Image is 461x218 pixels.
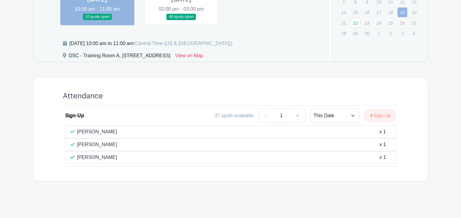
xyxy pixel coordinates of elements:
[397,18,407,28] p: 26
[385,29,395,38] p: 2
[63,92,103,100] h4: Attendance
[339,18,349,28] p: 21
[69,40,232,47] div: [DATE] 10:00 am to 11:00 am
[69,52,170,62] div: DSC - Training Room A, [STREET_ADDRESS]
[379,141,386,148] div: x 1
[77,154,117,161] p: [PERSON_NAME]
[350,29,360,38] p: 29
[350,8,360,17] p: 15
[77,128,117,135] p: [PERSON_NAME]
[397,29,407,38] p: 3
[409,8,419,17] p: 20
[339,8,349,17] p: 14
[133,41,232,46] span: (Central Time (US & [GEOGRAPHIC_DATA]))
[362,18,372,28] p: 23
[385,8,395,17] p: 18
[175,52,203,62] a: View on Map
[409,18,419,28] p: 27
[362,29,372,38] p: 30
[374,29,384,38] p: 1
[397,7,407,17] a: 19
[374,8,384,17] p: 17
[290,108,305,123] a: +
[258,108,272,123] a: -
[409,29,419,38] p: 4
[215,112,254,119] div: 37 spots available
[379,128,386,135] div: x 1
[339,29,349,38] p: 28
[379,154,386,161] div: x 1
[65,112,84,119] div: Sign-Up
[364,109,396,122] button: Sign Up
[374,18,384,28] p: 24
[77,141,117,148] p: [PERSON_NAME]
[362,8,372,17] p: 16
[385,18,395,28] p: 25
[350,18,360,28] a: 22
